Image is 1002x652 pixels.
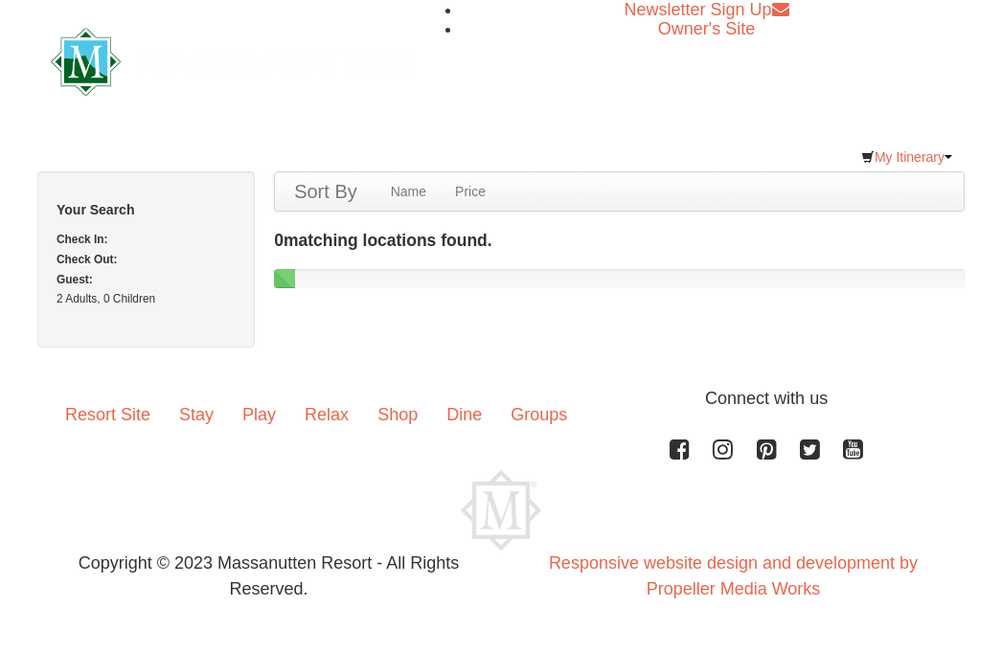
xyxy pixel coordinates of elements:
[290,386,363,445] a: Relax
[57,289,236,308] div: 2 Adults, 0 Children
[376,172,441,211] a: Name
[275,172,376,211] a: Sort By
[274,231,284,250] span: 0
[274,231,965,250] h4: matching locations found.
[496,386,581,445] a: Groups
[658,19,755,38] a: Owner's Site
[57,253,117,266] strong: Check Out:
[441,172,500,211] a: Price
[363,386,432,445] a: Shop
[51,36,409,81] a: Massanutten Resort
[849,143,965,171] a: My Itinerary
[51,28,409,96] img: Massanutten Resort Logo
[165,386,228,445] a: Stay
[228,386,290,445] a: Play
[461,470,541,551] img: Massanutten Resort Logo
[549,553,918,598] a: Responsive website design and development by Propeller Media Works
[432,386,496,445] a: Dine
[57,273,93,286] strong: Guest:
[57,233,108,246] strong: Check In:
[36,551,501,602] p: Copyright © 2023 Massanutten Resort - All Rights Reserved.
[57,200,236,219] h5: Your Search
[51,386,165,445] a: Resort Site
